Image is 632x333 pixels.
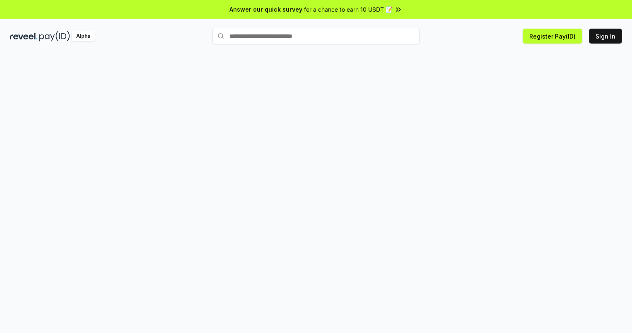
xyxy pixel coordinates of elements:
[10,31,38,41] img: reveel_dark
[589,29,622,44] button: Sign In
[229,5,302,14] span: Answer our quick survey
[39,31,70,41] img: pay_id
[304,5,393,14] span: for a chance to earn 10 USDT 📝
[72,31,95,41] div: Alpha
[523,29,582,44] button: Register Pay(ID)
